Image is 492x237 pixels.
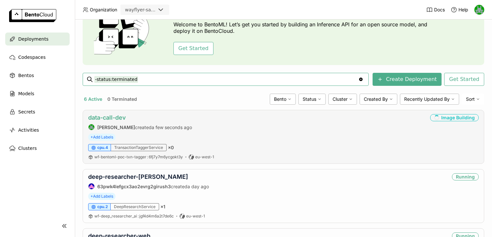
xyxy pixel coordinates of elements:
[364,96,388,102] span: Created By
[89,183,94,189] img: 63pwk4lefgcx3ao2evrg2girush3
[404,96,450,102] span: Recently Updated By
[147,154,148,159] span: :
[173,42,213,55] button: Get Started
[94,214,174,219] a: wf-deep_researcher_ai:jgf4d4m6a2t7de6c
[451,7,468,13] div: Help
[333,96,348,102] span: Cluster
[111,144,167,151] div: TransactionTaggerService
[434,7,445,13] span: Docs
[474,5,484,15] img: Sean Hickey
[125,7,156,13] div: wayflyer-sandbox
[94,154,183,160] a: wf-bentoml-poc-txn-tagger:6fj7y7m6ycgokt3y
[18,90,34,98] span: Models
[97,125,135,130] strong: [PERSON_NAME]
[358,77,363,82] svg: Clear value
[111,203,159,210] div: DeepResearchService
[373,73,442,86] button: Create Deployment
[444,73,484,86] button: Get Started
[430,114,479,121] div: Image Building
[152,125,192,130] span: a few seconds ago
[94,154,183,159] span: wf-bentoml-poc-txn-tagger 6fj7y7m6ycgokt3y
[5,105,70,118] a: Secrets
[97,184,171,189] strong: 63pwk4lefgcx3ao2evrg2girush3
[89,124,94,130] img: Sean Hickey
[18,35,48,43] span: Deployments
[94,74,358,85] input: Search
[90,7,117,13] span: Organization
[5,124,70,137] a: Activities
[5,87,70,100] a: Models
[160,204,165,210] span: × 1
[426,7,445,13] a: Docs
[187,184,209,189] span: a day ago
[88,134,116,141] span: +Add Labels
[462,94,484,105] div: Sort
[466,96,475,102] span: Sort
[18,144,37,152] span: Clusters
[458,7,468,13] span: Help
[97,145,108,150] span: cpu.4
[88,183,209,190] div: created
[18,126,39,134] span: Activities
[5,69,70,82] a: Bentos
[18,72,34,79] span: Bentos
[168,145,174,151] span: × 0
[303,96,316,102] span: Status
[83,95,103,103] button: 6 Active
[18,53,46,61] span: Codespaces
[270,94,296,105] div: Bento
[97,204,108,209] span: cpu.2
[195,154,214,160] span: eu-west-1
[360,94,397,105] div: Created By
[156,7,157,13] input: Selected wayflyer-sandbox.
[5,33,70,46] a: Deployments
[5,142,70,155] a: Clusters
[173,21,430,34] p: Welcome to BentoML! Let’s get you started by building an Inference API for an open source model, ...
[400,94,459,105] div: Recently Updated By
[94,214,174,218] span: wf-deep_researcher_ai jgf4d4m6a2t7de6c
[298,94,326,105] div: Status
[18,108,35,116] span: Secrets
[88,173,188,180] a: deep-researcher-[PERSON_NAME]
[9,9,56,22] img: logo
[328,94,357,105] div: Cluster
[106,95,138,103] button: 0 Terminated
[88,124,192,130] div: created
[5,51,70,64] a: Codespaces
[88,193,116,200] span: +Add Labels
[138,214,139,218] span: :
[274,96,286,102] span: Bento
[433,114,440,121] i: loading
[452,173,479,180] div: Running
[186,214,205,219] span: eu-west-1
[88,6,158,55] img: cover onboarding
[88,114,126,121] a: data-call-dev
